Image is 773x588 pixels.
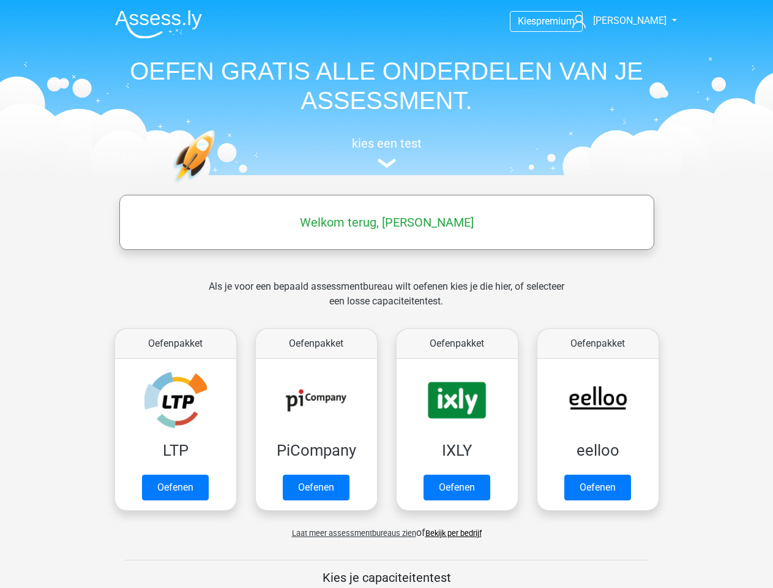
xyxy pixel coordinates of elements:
h5: Kies je capaciteitentest [125,570,648,585]
h5: Welkom terug, [PERSON_NAME] [125,215,648,230]
a: Oefenen [424,475,490,500]
a: Oefenen [142,475,209,500]
span: premium [536,15,575,27]
div: of [105,516,668,540]
a: kies een test [105,136,668,168]
a: Kiespremium [510,13,582,29]
img: oefenen [173,130,263,241]
a: Oefenen [564,475,631,500]
div: Als je voor een bepaald assessmentbureau wilt oefenen kies je die hier, of selecteer een losse ca... [199,279,574,323]
img: assessment [378,159,396,168]
span: Kies [518,15,536,27]
h1: OEFEN GRATIS ALLE ONDERDELEN VAN JE ASSESSMENT. [105,56,668,115]
span: [PERSON_NAME] [593,15,667,26]
span: Laat meer assessmentbureaus zien [292,529,416,538]
a: Bekijk per bedrijf [425,529,482,538]
h5: kies een test [105,136,668,151]
img: Assessly [115,10,202,39]
a: [PERSON_NAME] [567,13,668,28]
a: Oefenen [283,475,349,500]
